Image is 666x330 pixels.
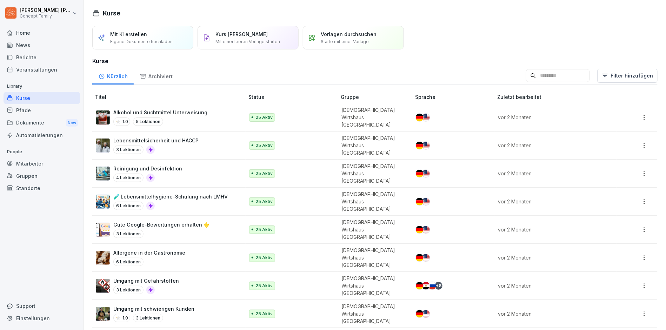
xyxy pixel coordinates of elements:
[422,170,430,177] img: us.svg
[113,249,185,256] p: Allergene in der Gastronomie
[422,114,430,121] img: us.svg
[498,170,608,177] p: vor 2 Monaten
[92,67,134,85] a: Kürzlich
[422,198,430,206] img: us.svg
[103,8,120,18] h1: Kurse
[215,39,280,45] p: Mit einer leeren Vorlage starten
[133,314,163,322] p: 3 Lektionen
[122,119,128,125] p: 1.0
[498,226,608,233] p: vor 2 Monaten
[416,198,424,206] img: de.svg
[4,39,80,51] a: News
[255,142,273,149] p: 25 Aktiv
[498,310,608,317] p: vor 2 Monaten
[4,116,80,129] a: DokumenteNew
[215,31,268,38] p: Kurs [PERSON_NAME]
[255,311,273,317] p: 25 Aktiv
[4,170,80,182] a: Gruppen
[113,286,144,294] p: 3 Lektionen
[4,129,80,141] a: Automatisierungen
[255,283,273,289] p: 25 Aktiv
[96,167,110,181] img: hqs2rtymb8uaablm631q6ifx.png
[416,310,424,318] img: de.svg
[113,146,144,154] p: 3 Lektionen
[113,258,144,266] p: 6 Lektionen
[255,114,273,121] p: 25 Aktiv
[113,305,194,312] p: Umgang mit schwierigen Kunden
[498,282,608,289] p: vor 2 Monaten
[255,198,273,205] p: 25 Aktiv
[20,7,71,13] p: [PERSON_NAME] [PERSON_NAME]
[416,226,424,234] img: de.svg
[133,117,163,126] p: 5 Lektionen
[20,14,71,19] p: Concept Family
[92,57,658,65] h3: Kurse
[341,106,404,128] p: [DEMOGRAPHIC_DATA] Wirtshaus [GEOGRAPHIC_DATA]
[4,92,80,104] a: Kurse
[341,134,404,156] p: [DEMOGRAPHIC_DATA] Wirtshaus [GEOGRAPHIC_DATA]
[113,277,179,284] p: Umgang mit Gefahrstoffen
[255,170,273,177] p: 25 Aktiv
[4,63,80,76] a: Veranstaltungen
[341,190,404,213] p: [DEMOGRAPHIC_DATA] Wirtshaus [GEOGRAPHIC_DATA]
[341,93,412,101] p: Gruppe
[321,31,377,38] p: Vorlagen durchsuchen
[255,255,273,261] p: 25 Aktiv
[416,282,424,290] img: de.svg
[66,119,78,127] div: New
[110,31,147,38] p: Mit KI erstellen
[95,93,246,101] p: Titel
[134,67,179,85] a: Archiviert
[96,110,110,124] img: r9f294wq4cndzvq6mzt1bbrd.png
[4,27,80,39] a: Home
[4,146,80,157] p: People
[113,230,144,238] p: 3 Lektionen
[415,93,494,101] p: Sprache
[321,39,369,45] p: Starte mit einer Vorlage
[422,282,430,290] img: eg.svg
[416,114,424,121] img: de.svg
[598,69,658,83] button: Filter hinzufügen
[96,251,110,265] img: q9ka5lds5r8z6j6e6z37df34.png
[497,93,617,101] p: Zuletzt bearbeitet
[416,142,424,149] img: de.svg
[422,142,430,149] img: us.svg
[4,116,80,129] div: Dokumente
[341,162,404,184] p: [DEMOGRAPHIC_DATA] Wirtshaus [GEOGRAPHIC_DATA]
[498,142,608,149] p: vor 2 Monaten
[498,254,608,261] p: vor 2 Monaten
[248,93,338,101] p: Status
[4,157,80,170] div: Mitarbeiter
[96,279,110,293] img: ro33qf0i8ndaw7nkfv0stvse.png
[416,170,424,177] img: de.svg
[110,39,173,45] p: Eigene Dokumente hochladen
[113,109,207,116] p: Alkohol und Suchtmittel Unterweisung
[435,282,442,290] div: + 8
[341,275,404,297] p: [DEMOGRAPHIC_DATA] Wirtshaus [GEOGRAPHIC_DATA]
[255,227,273,233] p: 25 Aktiv
[4,312,80,324] a: Einstellungen
[4,51,80,63] a: Berichte
[4,81,80,92] p: Library
[4,104,80,116] a: Pfade
[422,226,430,234] img: us.svg
[341,247,404,269] p: [DEMOGRAPHIC_DATA] Wirtshaus [GEOGRAPHIC_DATA]
[113,193,228,200] p: 🧪 Lebensmittelhygiene-Schulung nach LMHV
[422,254,430,262] img: us.svg
[416,254,424,262] img: de.svg
[4,182,80,194] a: Standorte
[113,174,144,182] p: 4 Lektionen
[341,303,404,325] p: [DEMOGRAPHIC_DATA] Wirtshaus [GEOGRAPHIC_DATA]
[96,307,110,321] img: ibmq16c03v2u1873hyb2ubud.png
[113,202,144,210] p: 6 Lektionen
